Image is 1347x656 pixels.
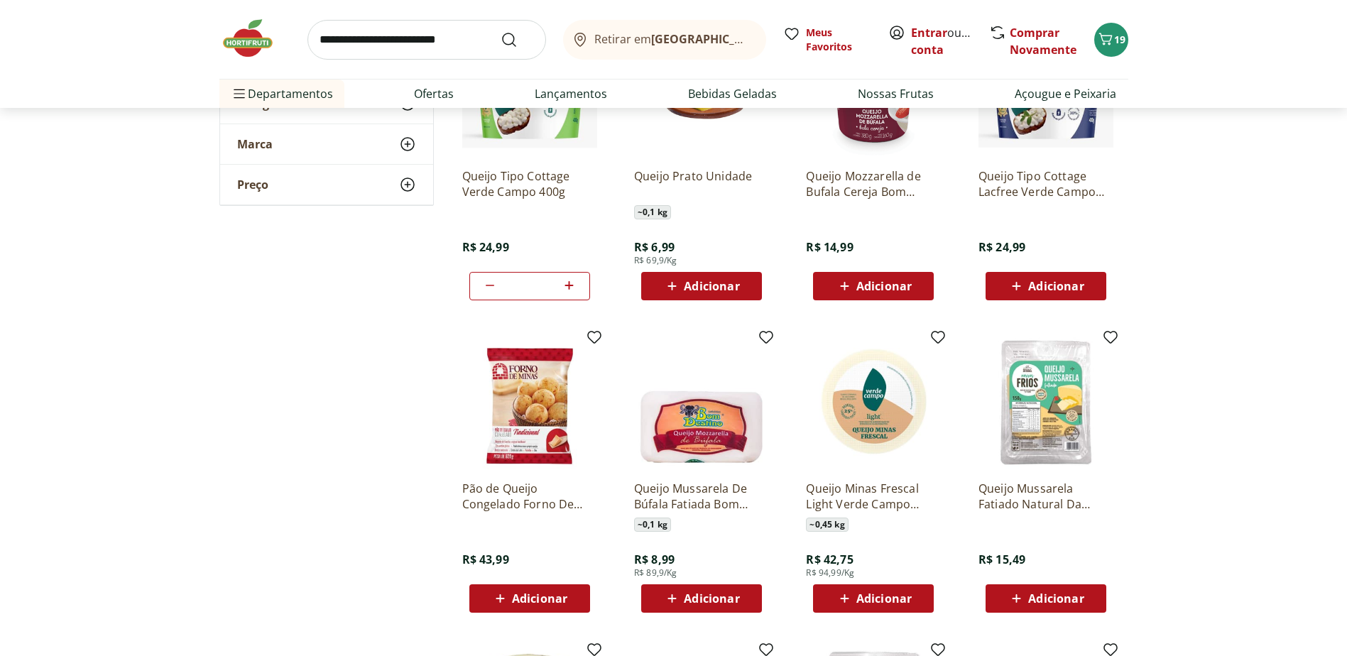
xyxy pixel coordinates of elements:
[219,17,290,60] img: Hortifruti
[806,481,941,512] a: Queijo Minas Frescal Light Verde Campo Unidade
[414,85,454,102] a: Ofertas
[634,255,677,266] span: R$ 69,9/Kg
[651,31,890,47] b: [GEOGRAPHIC_DATA]/[GEOGRAPHIC_DATA]
[1015,85,1116,102] a: Açougue e Peixaria
[512,593,567,604] span: Adicionar
[806,552,853,567] span: R$ 42,75
[858,85,934,102] a: Nossas Frutas
[634,239,675,255] span: R$ 6,99
[634,168,769,199] a: Queijo Prato Unidade
[688,85,777,102] a: Bebidas Geladas
[641,272,762,300] button: Adicionar
[462,239,509,255] span: R$ 24,99
[911,24,974,58] span: ou
[813,584,934,613] button: Adicionar
[462,552,509,567] span: R$ 43,99
[684,280,739,292] span: Adicionar
[1028,593,1084,604] span: Adicionar
[220,124,433,164] button: Marca
[634,205,671,219] span: ~ 0,1 kg
[978,552,1025,567] span: R$ 15,49
[634,334,769,469] img: Queijo Mussarela De Búfala Fatiada Bom Destino
[462,334,597,469] img: Pão de Queijo Congelado Forno De Minas 820g
[307,20,546,60] input: search
[806,168,941,199] a: Queijo Mozzarella de Bufala Cereja Bom Destino 160g
[978,239,1025,255] span: R$ 24,99
[806,26,871,54] span: Meus Favoritos
[806,518,848,532] span: ~ 0,45 kg
[462,481,597,512] a: Pão de Queijo Congelado Forno De Minas 820g
[634,552,675,567] span: R$ 8,99
[806,567,854,579] span: R$ 94,99/Kg
[806,239,853,255] span: R$ 14,99
[462,168,597,199] a: Queijo Tipo Cottage Verde Campo 400g
[806,334,941,469] img: Queijo Minas Frescal Light Verde Campo Unidade
[684,593,739,604] span: Adicionar
[813,272,934,300] button: Adicionar
[634,481,769,512] a: Queijo Mussarela De Búfala Fatiada Bom Destino
[220,165,433,204] button: Preço
[1094,23,1128,57] button: Carrinho
[469,584,590,613] button: Adicionar
[783,26,871,54] a: Meus Favoritos
[856,280,912,292] span: Adicionar
[594,33,751,45] span: Retirar em
[1114,33,1125,46] span: 19
[535,85,607,102] a: Lançamentos
[978,168,1113,199] a: Queijo Tipo Cottage Lacfree Verde Campo 400g
[501,31,535,48] button: Submit Search
[237,177,268,192] span: Preço
[641,584,762,613] button: Adicionar
[856,593,912,604] span: Adicionar
[237,137,273,151] span: Marca
[563,20,766,60] button: Retirar em[GEOGRAPHIC_DATA]/[GEOGRAPHIC_DATA]
[986,584,1106,613] button: Adicionar
[1010,25,1076,58] a: Comprar Novamente
[634,567,677,579] span: R$ 89,9/Kg
[231,77,333,111] span: Departamentos
[978,481,1113,512] a: Queijo Mussarela Fatiado Natural Da Terra 150g
[231,77,248,111] button: Menu
[978,334,1113,469] img: Queijo Mussarela Fatiado Natural Da Terra 150g
[634,518,671,532] span: ~ 0,1 kg
[1028,280,1084,292] span: Adicionar
[911,25,947,40] a: Entrar
[911,25,989,58] a: Criar conta
[986,272,1106,300] button: Adicionar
